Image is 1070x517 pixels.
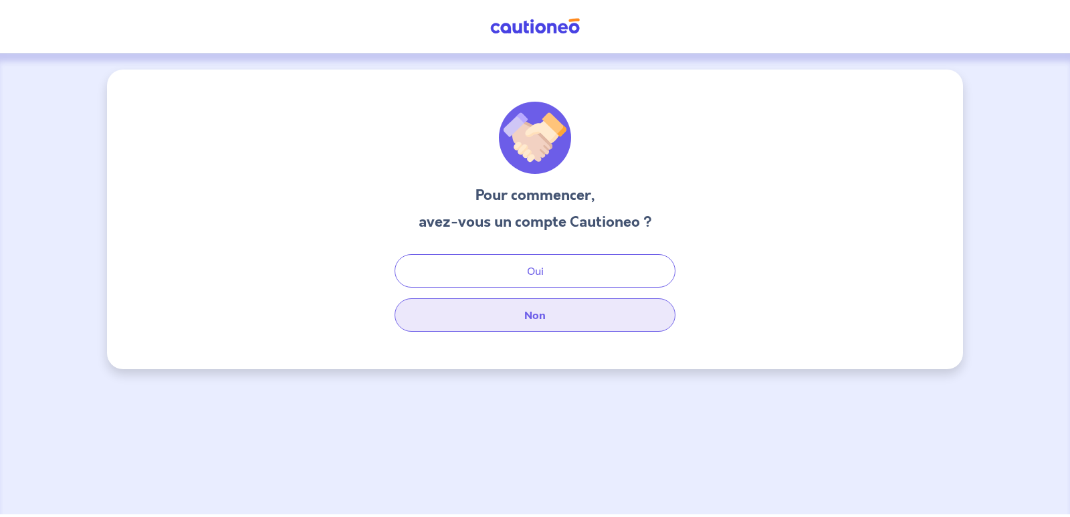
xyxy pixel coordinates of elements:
img: illu_welcome.svg [499,102,571,174]
button: Non [395,298,675,332]
img: Cautioneo [485,18,585,35]
h3: Pour commencer, [419,185,652,206]
button: Oui [395,254,675,288]
h3: avez-vous un compte Cautioneo ? [419,211,652,233]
